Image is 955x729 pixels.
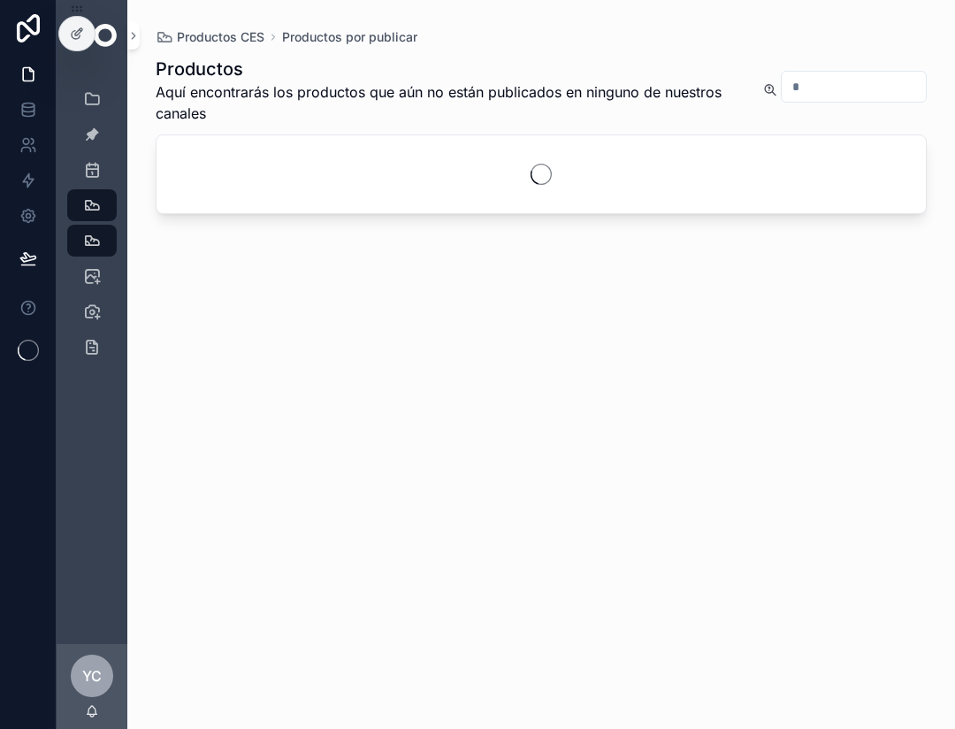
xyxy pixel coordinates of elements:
[82,665,102,687] span: YC
[177,28,264,46] span: Productos CES
[156,81,749,124] span: Aquí encontrarás los productos que aún no están publicados en ninguno de nuestros canales
[57,71,127,386] div: scrollable content
[156,57,749,81] h1: Productos
[156,28,264,46] a: Productos CES
[282,28,417,46] a: Productos por publicar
